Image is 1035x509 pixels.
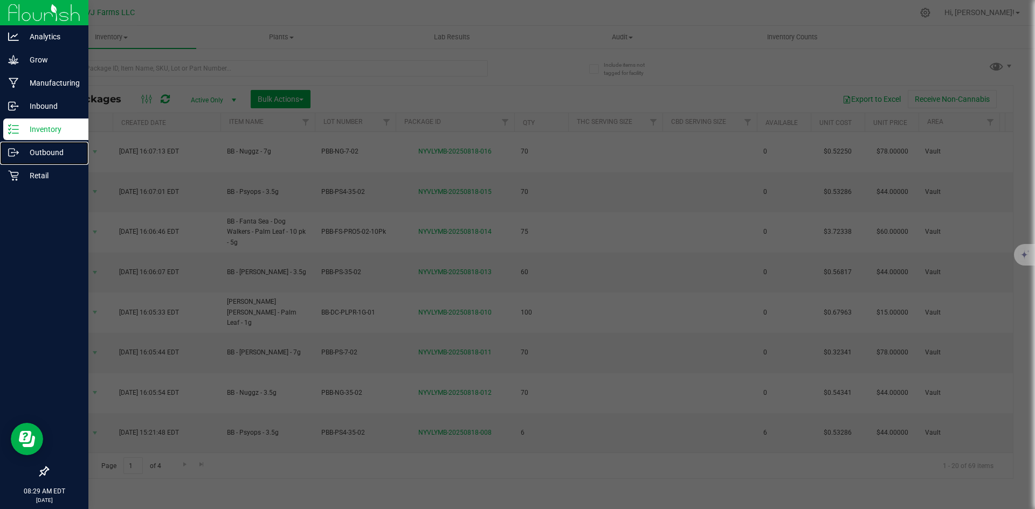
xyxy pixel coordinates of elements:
[8,124,19,135] inline-svg: Inventory
[8,170,19,181] inline-svg: Retail
[8,31,19,42] inline-svg: Analytics
[19,53,84,66] p: Grow
[8,101,19,111] inline-svg: Inbound
[19,76,84,89] p: Manufacturing
[8,147,19,158] inline-svg: Outbound
[5,496,84,504] p: [DATE]
[19,30,84,43] p: Analytics
[19,169,84,182] p: Retail
[5,486,84,496] p: 08:29 AM EDT
[8,54,19,65] inline-svg: Grow
[19,146,84,159] p: Outbound
[19,100,84,113] p: Inbound
[19,123,84,136] p: Inventory
[11,423,43,455] iframe: Resource center
[8,78,19,88] inline-svg: Manufacturing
